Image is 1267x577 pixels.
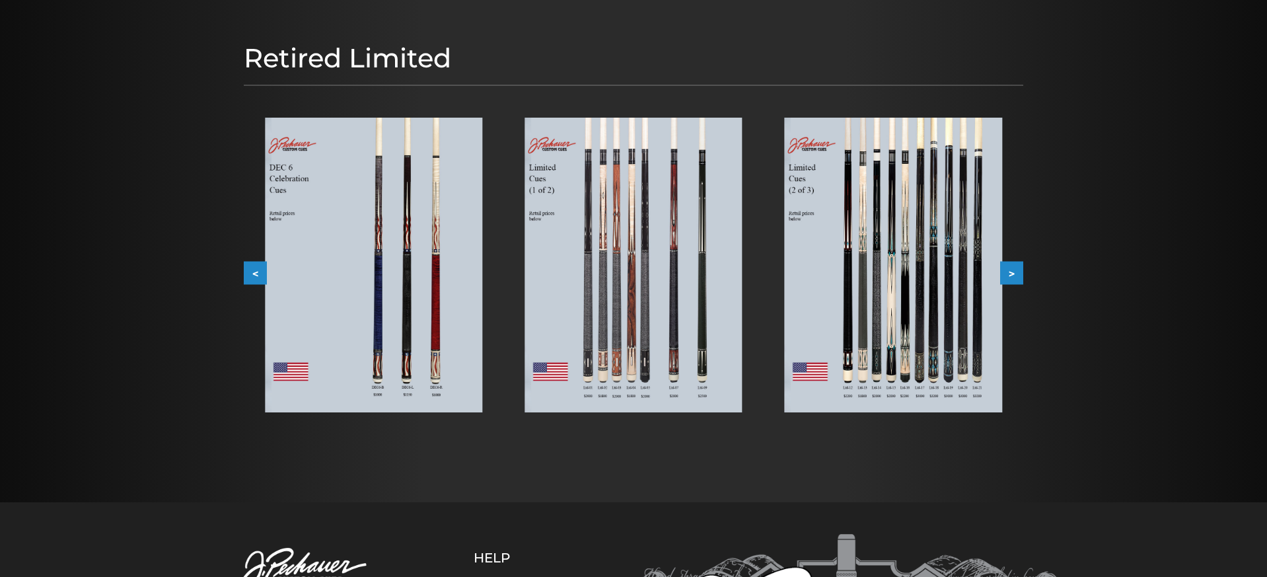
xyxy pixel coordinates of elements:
h5: Help [474,550,576,566]
h1: Retired Limited [244,42,1023,74]
div: Carousel Navigation [244,261,1023,284]
button: > [1000,261,1023,284]
button: < [244,261,267,284]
